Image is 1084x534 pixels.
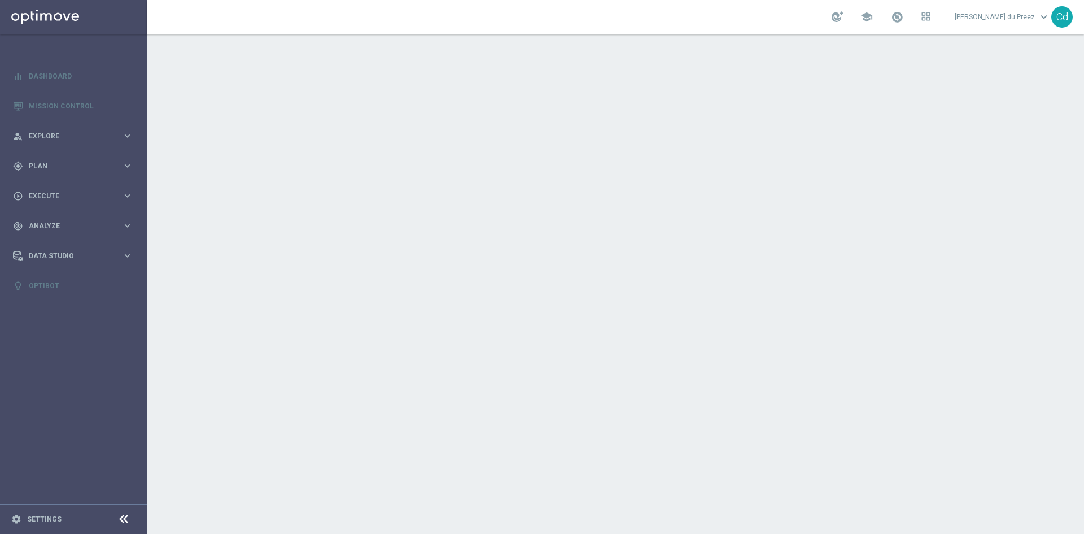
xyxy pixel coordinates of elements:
span: Execute [29,193,122,199]
button: lightbulb Optibot [12,281,133,290]
span: keyboard_arrow_down [1038,11,1050,23]
i: gps_fixed [13,161,23,171]
div: Dashboard [13,61,133,91]
i: lightbulb [13,281,23,291]
a: Optibot [29,271,133,301]
button: person_search Explore keyboard_arrow_right [12,132,133,141]
div: Cd [1051,6,1073,28]
i: equalizer [13,71,23,81]
i: track_changes [13,221,23,231]
button: play_circle_outline Execute keyboard_arrow_right [12,192,133,201]
span: Plan [29,163,122,170]
i: keyboard_arrow_right [122,190,133,201]
a: Mission Control [29,91,133,121]
i: person_search [13,131,23,141]
span: Analyze [29,223,122,229]
span: Explore [29,133,122,140]
span: Data Studio [29,253,122,259]
a: Settings [27,516,62,523]
button: Data Studio keyboard_arrow_right [12,251,133,261]
i: keyboard_arrow_right [122,220,133,231]
i: keyboard_arrow_right [122,250,133,261]
button: Mission Control [12,102,133,111]
button: track_changes Analyze keyboard_arrow_right [12,222,133,231]
div: Plan [13,161,122,171]
div: Analyze [13,221,122,231]
div: Data Studio [13,251,122,261]
i: settings [11,514,21,524]
div: Mission Control [13,91,133,121]
a: Dashboard [29,61,133,91]
a: [PERSON_NAME] du Preezkeyboard_arrow_down [954,8,1051,25]
div: Explore [13,131,122,141]
span: school [860,11,873,23]
i: play_circle_outline [13,191,23,201]
button: equalizer Dashboard [12,72,133,81]
i: keyboard_arrow_right [122,160,133,171]
i: keyboard_arrow_right [122,131,133,141]
div: Optibot [13,271,133,301]
div: Execute [13,191,122,201]
button: gps_fixed Plan keyboard_arrow_right [12,162,133,171]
